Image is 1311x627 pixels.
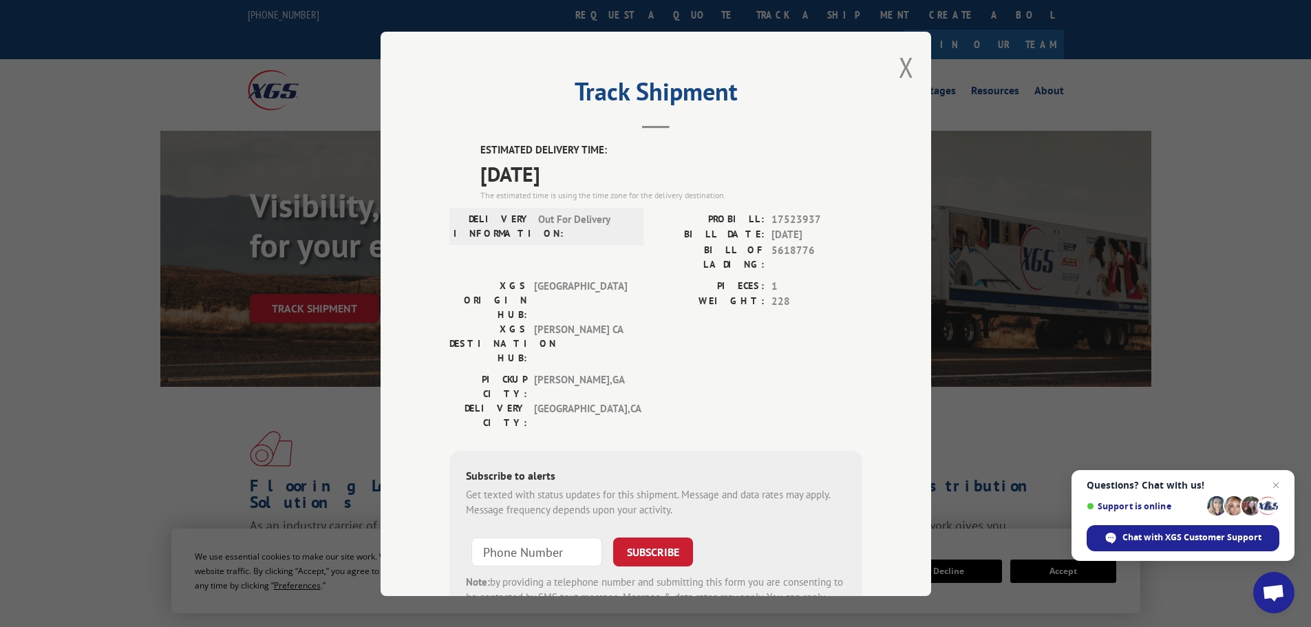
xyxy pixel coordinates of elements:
div: Chat with XGS Customer Support [1087,525,1279,551]
span: 1 [771,278,862,294]
input: Phone Number [471,537,602,566]
label: BILL OF LADING: [656,242,765,271]
div: Get texted with status updates for this shipment. Message and data rates may apply. Message frequ... [466,487,846,518]
span: Chat with XGS Customer Support [1122,531,1261,544]
label: PICKUP CITY: [449,372,527,401]
span: Questions? Chat with us! [1087,480,1279,491]
label: ESTIMATED DELIVERY TIME: [480,142,862,158]
span: [PERSON_NAME] CA [534,321,627,365]
span: [DATE] [480,158,862,189]
label: BILL DATE: [656,227,765,243]
span: Support is online [1087,501,1202,511]
button: Close modal [899,49,914,85]
div: by providing a telephone number and submitting this form you are consenting to be contacted by SM... [466,574,846,621]
div: Open chat [1253,572,1294,613]
span: [PERSON_NAME] , GA [534,372,627,401]
strong: Note: [466,575,490,588]
label: XGS DESTINATION HUB: [449,321,527,365]
button: SUBSCRIBE [613,537,693,566]
label: XGS ORIGIN HUB: [449,278,527,321]
label: DELIVERY CITY: [449,401,527,429]
label: PROBILL: [656,211,765,227]
div: The estimated time is using the time zone for the delivery destination. [480,189,862,201]
label: WEIGHT: [656,294,765,310]
h2: Track Shipment [449,82,862,108]
span: [DATE] [771,227,862,243]
div: Subscribe to alerts [466,467,846,487]
span: 17523937 [771,211,862,227]
label: DELIVERY INFORMATION: [454,211,531,240]
span: Close chat [1268,477,1284,493]
label: PIECES: [656,278,765,294]
span: [GEOGRAPHIC_DATA] , CA [534,401,627,429]
span: [GEOGRAPHIC_DATA] [534,278,627,321]
span: 5618776 [771,242,862,271]
span: Out For Delivery [538,211,631,240]
span: 228 [771,294,862,310]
